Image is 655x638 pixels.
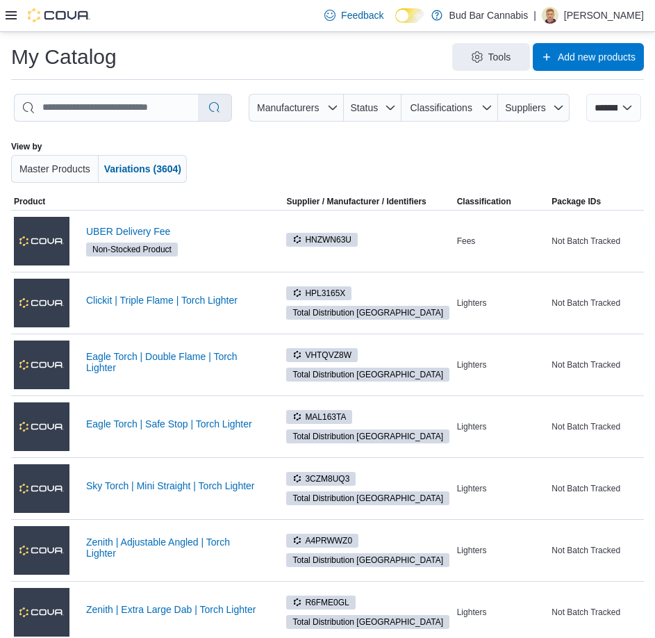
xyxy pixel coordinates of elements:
span: Suppliers [505,102,545,113]
label: View by [11,141,42,152]
div: Not Batch Tracked [549,295,644,311]
span: Non-Stocked Product [92,243,172,256]
span: Total Distribution Canada [286,430,449,443]
a: Zenith | Extra Large Dab | Torch Lighter [86,604,261,615]
h1: My Catalog [11,43,117,71]
div: Lighters [454,480,549,497]
span: 3CZM8UQ3 [286,472,356,486]
span: Total Distribution Canada [286,615,449,629]
span: Total Distribution Canada [286,553,449,567]
span: R6FME0GL [286,596,355,610]
span: R6FME0GL [292,596,349,609]
button: Suppliers [498,94,570,122]
img: Zenith | Adjustable Angled | Torch Lighter [14,526,69,575]
span: Total Distribution Canada [286,491,449,505]
span: VHTQVZ8W [286,348,358,362]
span: Non-Stocked Product [86,243,178,256]
span: Classification [457,196,511,207]
img: UBER Delivery Fee [14,217,69,265]
span: Total Distribution [GEOGRAPHIC_DATA] [292,492,443,505]
button: Status [344,94,401,122]
span: Supplier / Manufacturer / Identifiers [267,196,426,207]
a: Zenith | Adjustable Angled | Torch Lighter [86,537,261,559]
div: Lighters [454,542,549,559]
button: Tools [452,43,530,71]
div: Fees [454,233,549,250]
a: Feedback [319,1,389,29]
span: VHTQVZ8W [292,349,351,361]
span: Manufacturers [257,102,319,113]
button: Add new products [533,43,644,71]
div: Not Batch Tracked [549,480,644,497]
a: Eagle Torch | Safe Stop | Torch Lighter [86,418,261,430]
div: Lighters [454,604,549,621]
span: HPL3165X [292,287,345,300]
img: Sky Torch | Mini Straight | Torch Lighter [14,464,69,513]
span: Total Distribution Canada [286,368,449,382]
span: Total Distribution Canada [286,306,449,320]
button: Classifications [401,94,498,122]
img: Eagle Torch | Safe Stop | Torch Lighter [14,402,69,451]
div: Lighters [454,418,549,435]
span: Total Distribution [GEOGRAPHIC_DATA] [292,554,443,566]
span: MAL163TA [292,411,346,423]
span: Product [14,196,45,207]
a: Sky Torch | Mini Straight | Torch Lighter [86,480,261,491]
span: A4PRWWZ0 [286,534,358,548]
span: 3CZM8UQ3 [292,473,349,485]
span: Tools [488,50,511,64]
span: MAL163TA [286,410,352,424]
div: Supplier / Manufacturer / Identifiers [286,196,426,207]
span: Add new products [558,50,636,64]
div: Not Batch Tracked [549,233,644,250]
span: Total Distribution [GEOGRAPHIC_DATA] [292,430,443,443]
div: Lighters [454,295,549,311]
img: Eagle Torch | Double Flame | Torch Lighter [14,341,69,389]
span: Variations (3604) [104,163,181,174]
button: Master Products [11,155,99,183]
span: Status [351,102,379,113]
span: HPL3165X [286,286,351,300]
span: Master Products [19,163,90,174]
span: Package IDs [552,196,601,207]
button: Variations (3604) [99,155,187,183]
span: HNZWN63U [292,234,351,246]
div: Not Batch Tracked [549,418,644,435]
a: UBER Delivery Fee [86,226,261,237]
img: Zenith | Extra Large Dab | Torch Lighter [14,588,69,637]
div: Robert Johnson [542,7,558,24]
div: Lighters [454,357,549,373]
button: Manufacturers [249,94,343,122]
span: Total Distribution [GEOGRAPHIC_DATA] [292,616,443,628]
div: Not Batch Tracked [549,357,644,373]
p: Bud Bar Cannabis [449,7,529,24]
span: A4PRWWZ0 [292,534,352,547]
span: Total Distribution [GEOGRAPHIC_DATA] [292,306,443,319]
span: HNZWN63U [286,233,358,247]
a: Eagle Torch | Double Flame | Torch Lighter [86,351,261,373]
a: Clickit | Triple Flame | Torch Lighter [86,295,261,306]
img: Cova [28,8,90,22]
div: Not Batch Tracked [549,604,644,621]
span: Dark Mode [395,23,396,24]
input: Dark Mode [395,8,424,23]
p: [PERSON_NAME] [564,7,644,24]
span: Total Distribution [GEOGRAPHIC_DATA] [292,368,443,381]
div: Not Batch Tracked [549,542,644,559]
img: Clickit | Triple Flame | Torch Lighter [14,279,69,327]
span: Classifications [410,102,472,113]
p: | [533,7,536,24]
span: Feedback [341,8,383,22]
